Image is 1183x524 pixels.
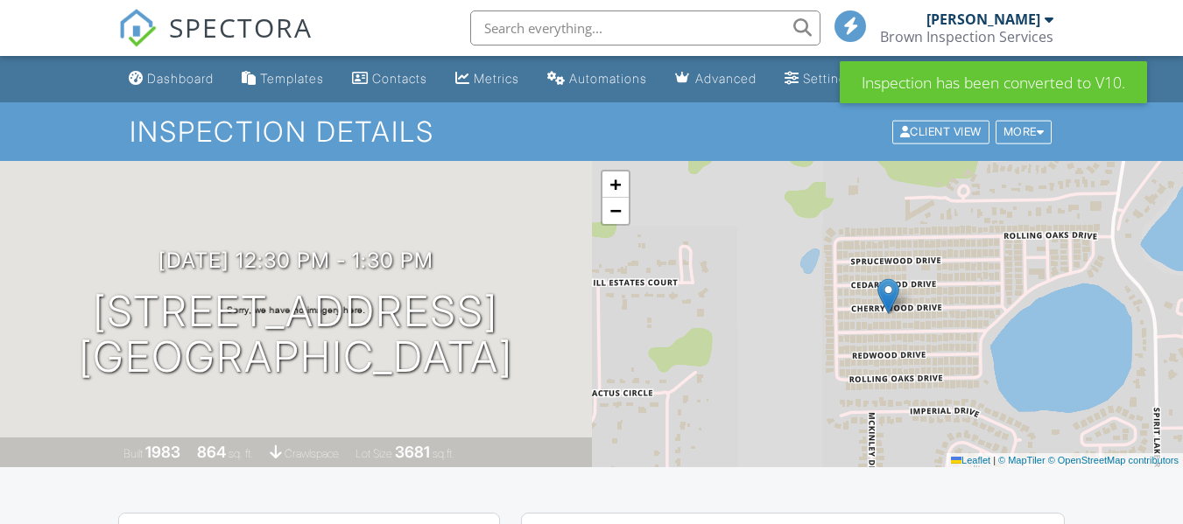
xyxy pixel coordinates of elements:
span: − [609,199,621,221]
div: [PERSON_NAME] [926,10,1040,28]
div: Metrics [474,71,519,86]
a: Dashboard [122,63,221,95]
span: SPECTORA [169,9,313,45]
a: Zoom out [602,198,629,224]
a: Client View [891,124,994,137]
a: Zoom in [602,171,629,198]
span: sq. ft. [229,447,253,460]
div: Inspection has been converted to V10. [840,61,1147,103]
div: Client View [892,120,989,143]
div: 3681 [395,443,430,461]
a: © OpenStreetMap contributors [1048,455,1179,465]
a: Advanced [668,63,764,95]
a: Metrics [448,63,526,95]
span: | [993,455,996,465]
div: 1983 [145,443,180,461]
a: SPECTORA [118,24,313,60]
span: crawlspace [285,447,339,460]
div: Contacts [372,71,427,86]
img: Marker [877,278,899,314]
a: © MapTiler [998,455,1046,465]
div: Settings [803,71,854,86]
input: Search everything... [470,10,820,45]
h3: [DATE] 12:30 pm - 1:30 pm [158,248,433,272]
div: Automations [569,71,647,86]
div: Templates [260,71,324,86]
span: sq.ft. [433,447,454,460]
a: Automations (Basic) [540,63,654,95]
div: Advanced [695,71,757,86]
div: Brown Inspection Services [880,28,1053,45]
div: More [996,120,1053,143]
h1: [STREET_ADDRESS] [GEOGRAPHIC_DATA] [79,289,513,381]
span: Lot Size [356,447,392,460]
a: Leaflet [951,455,990,465]
span: + [609,173,621,195]
a: Contacts [345,63,434,95]
span: Built [123,447,143,460]
h1: Inspection Details [130,116,1053,147]
a: Templates [235,63,331,95]
div: Dashboard [147,71,214,86]
img: The Best Home Inspection Software - Spectora [118,9,157,47]
div: 864 [197,443,226,461]
a: Settings [778,63,861,95]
